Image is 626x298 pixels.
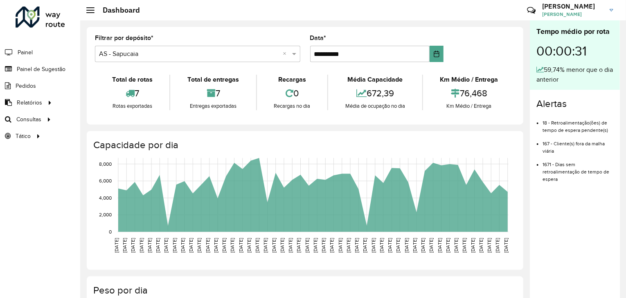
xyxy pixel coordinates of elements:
span: Consultas [16,115,41,124]
span: Pedidos [16,82,36,90]
text: [DATE] [313,238,318,253]
text: [DATE] [486,238,492,253]
span: [PERSON_NAME] [542,11,603,18]
div: 76,468 [425,85,513,102]
text: [DATE] [462,238,467,253]
div: 7 [97,85,167,102]
text: [DATE] [114,238,119,253]
h3: [PERSON_NAME] [542,2,603,10]
span: Painel de Sugestão [17,65,65,73]
text: [DATE] [164,238,169,253]
text: [DATE] [139,238,144,253]
label: Filtrar por depósito [95,33,153,43]
div: Recargas no dia [259,102,325,110]
div: 59,74% menor que o dia anterior [536,65,613,85]
div: Km Médio / Entrega [425,75,513,85]
text: [DATE] [354,238,359,253]
text: [DATE] [122,238,127,253]
div: Tempo médio por rota [536,26,613,37]
text: 8,000 [99,161,112,167]
text: [DATE] [188,238,194,253]
label: Data [310,33,327,43]
button: Choose Date [430,46,444,62]
text: [DATE] [404,238,409,253]
text: [DATE] [147,238,152,253]
text: [DATE] [304,238,310,253]
h4: Peso por dia [93,285,515,296]
text: [DATE] [437,238,442,253]
span: Painel [18,48,33,57]
text: [DATE] [271,238,277,253]
text: [DATE] [230,238,235,253]
div: 00:00:31 [536,37,613,65]
text: [DATE] [396,238,401,253]
text: [DATE] [213,238,218,253]
text: [DATE] [363,238,368,253]
li: 1671 - Dias sem retroalimentação de tempo de espera [543,155,613,183]
div: Total de rotas [97,75,167,85]
text: [DATE] [387,238,392,253]
text: [DATE] [288,238,293,253]
div: Rotas exportadas [97,102,167,110]
div: Média de ocupação no dia [330,102,420,110]
text: [DATE] [246,238,252,253]
li: 18 - Retroalimentação(ões) de tempo de espera pendente(s) [543,113,613,134]
div: Total de entregas [172,75,254,85]
div: 7 [172,85,254,102]
text: [DATE] [172,238,177,253]
text: [DATE] [329,238,335,253]
text: [DATE] [346,238,351,253]
h2: Dashboard [95,6,140,15]
text: [DATE] [131,238,136,253]
text: [DATE] [379,238,384,253]
text: [DATE] [197,238,202,253]
div: 672,39 [330,85,420,102]
text: [DATE] [263,238,268,253]
text: [DATE] [470,238,475,253]
div: Km Médio / Entrega [425,102,513,110]
text: [DATE] [412,238,417,253]
text: [DATE] [495,238,500,253]
text: [DATE] [180,238,185,253]
h4: Alertas [536,98,613,110]
text: [DATE] [429,238,434,253]
text: [DATE] [371,238,376,253]
text: 2,000 [99,212,112,218]
a: Contato Rápido [522,2,540,19]
text: [DATE] [155,238,160,253]
div: 0 [259,85,325,102]
text: [DATE] [296,238,302,253]
text: [DATE] [221,238,227,253]
div: Recargas [259,75,325,85]
span: Relatórios [17,98,42,107]
text: [DATE] [254,238,260,253]
h4: Capacidade por dia [93,139,515,151]
text: [DATE] [338,238,343,253]
text: 0 [109,229,112,234]
text: [DATE] [238,238,243,253]
span: Clear all [283,49,290,59]
text: [DATE] [478,238,484,253]
text: [DATE] [453,238,459,253]
span: Tático [16,132,31,140]
text: 6,000 [99,178,112,184]
text: 4,000 [99,195,112,200]
text: [DATE] [279,238,285,253]
text: [DATE] [503,238,509,253]
text: [DATE] [205,238,210,253]
text: [DATE] [321,238,326,253]
div: Entregas exportadas [172,102,254,110]
text: [DATE] [445,238,450,253]
div: Média Capacidade [330,75,420,85]
text: [DATE] [420,238,426,253]
li: 167 - Cliente(s) fora da malha viária [543,134,613,155]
